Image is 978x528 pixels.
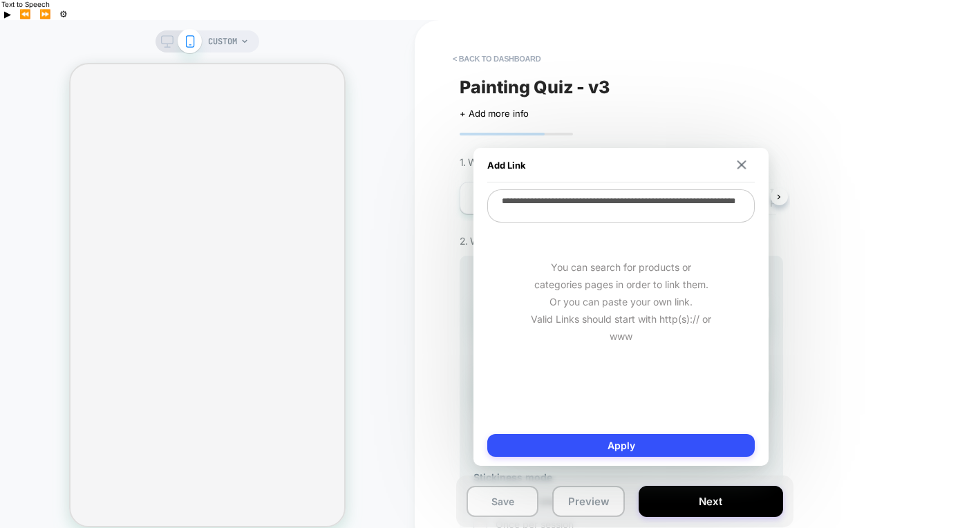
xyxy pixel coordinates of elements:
[208,30,237,53] span: CUSTOM
[639,486,783,517] button: Next
[460,156,676,168] span: 1. What audience and where will the experience run?
[770,187,797,197] span: Trigger
[460,108,529,119] span: + Add more info
[460,77,610,97] span: Painting Quiz - v3
[487,434,755,457] button: Apply
[55,8,72,20] button: Settings
[487,224,755,379] div: You can search for products or categories pages in order to link them. Or you can paste your own ...
[737,160,746,169] img: close
[487,148,755,182] div: Add Link
[446,48,547,70] button: < back to dashboard
[35,8,55,20] button: Forward
[770,199,817,209] span: Page Load
[467,486,538,517] button: Save
[552,486,624,517] button: Preview
[473,471,769,483] h3: Stickiness mode
[15,8,35,20] button: Previous
[460,235,637,247] span: 2. Which redirection do you want to setup?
